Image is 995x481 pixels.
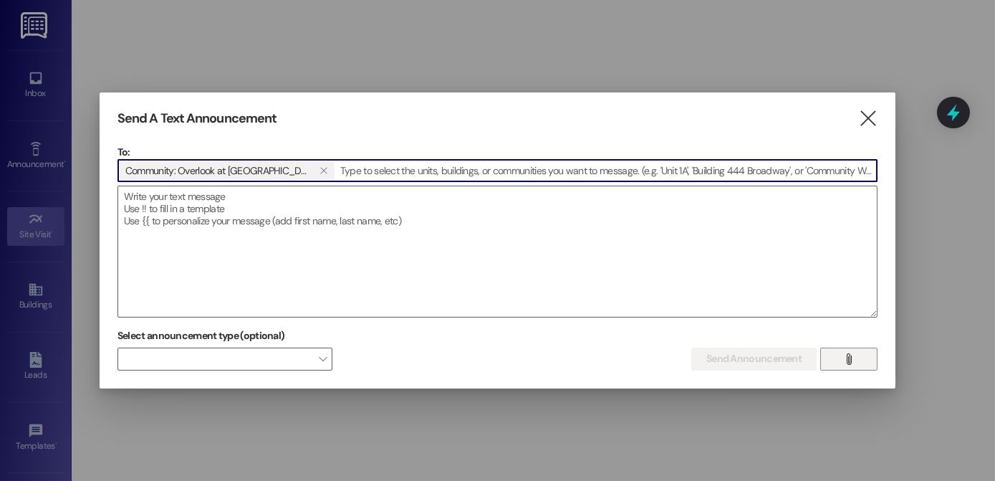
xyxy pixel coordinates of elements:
[125,161,307,180] span: Community: Overlook at Thornton
[336,160,877,181] input: Type to select the units, buildings, or communities you want to message. (e.g. 'Unit 1A', 'Buildi...
[313,161,335,180] button: Community: Overlook at Thornton
[117,325,285,347] label: Select announcement type (optional)
[843,353,854,365] i: 
[117,145,878,159] p: To:
[706,351,802,366] span: Send Announcement
[858,111,878,126] i: 
[691,348,817,371] button: Send Announcement
[319,165,327,176] i: 
[117,110,277,127] h3: Send A Text Announcement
